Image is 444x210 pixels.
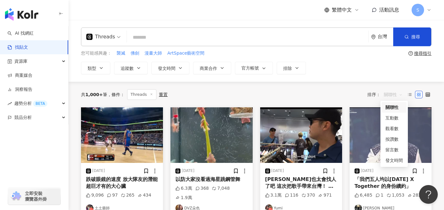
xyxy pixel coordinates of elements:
a: 找貼文 [7,44,28,51]
div: 關聯性 [385,104,403,111]
div: [PERSON_NAME]也太會找人了吧 這次把歌手帶來台灣！ 女生拍起來有不一樣的感覺 一直shopping超可愛😂 而且這段有夠誇張 就這麼剛好店家在放[PERSON_NAME]的歌！這集好... [265,176,337,190]
button: 發文時間 [151,62,189,74]
span: 趨勢分析 [14,96,47,110]
div: 台灣 [378,34,393,39]
div: 9,096 [86,192,104,198]
div: 3.1萬 [265,192,282,198]
span: 漫畫大師 [145,50,162,56]
button: 搜尋 [393,27,431,46]
div: 跌破眼鏡的速度 放大隊友的潛能 超巨才有的大心臟 [86,176,158,190]
div: [DATE] [271,168,284,173]
div: 370 [302,192,315,198]
div: 按讚數 [385,136,403,143]
div: [DATE] [92,168,105,173]
a: searchAI 找網紅 [7,30,34,37]
div: 6.3萬 [175,185,192,192]
img: post-image [350,107,432,163]
div: 發文時間 [382,155,407,166]
span: rise [7,101,12,106]
div: 7,048 [212,185,230,192]
img: chrome extension [10,191,22,201]
div: 434 [138,192,151,198]
span: S [417,7,419,13]
div: 1,053 [387,192,404,198]
button: 排除 [277,62,306,74]
span: 立即安裝 瀏覽器外掛 [25,191,47,202]
button: 官方帳號 [235,62,273,74]
div: 重置 [159,92,168,97]
div: 以防大家沒看過海星跳鋼管舞 [175,176,247,183]
img: logo [5,8,38,21]
span: 1,000+ [85,92,103,97]
button: 商業合作 [193,62,231,74]
div: 282 [408,192,421,198]
img: post-image [81,107,163,163]
span: 條件 ： [107,92,125,97]
div: Threads [86,32,115,42]
div: [DATE] [182,168,194,173]
div: 互動數 [385,115,403,121]
span: environment [371,35,376,39]
div: 按讚數 [382,134,407,144]
div: 「我們五人均以[DATE] X Together 的身份續約」 [355,176,427,190]
span: question-circle [408,51,413,56]
div: BETA [33,100,47,107]
div: 1.9萬 [175,195,192,201]
div: 排序： [367,90,406,100]
span: 活動訊息 [379,7,399,13]
span: 襲滅 [117,50,125,56]
div: 留言數 [382,144,407,155]
div: [DATE] [361,168,374,173]
div: 留言數 [385,146,403,153]
img: post-image [170,107,252,163]
a: 商案媒合 [7,72,32,79]
span: Threads [127,89,156,100]
button: ArtSpace藝術空間 [167,50,205,57]
div: 971 [318,192,332,198]
div: 發文時間 [385,157,403,164]
span: 繁體中文 [332,7,352,13]
span: 您可能感興趣： [81,50,112,56]
div: 116 [285,192,298,198]
span: 關聯性 [384,90,403,100]
span: 追蹤數 [121,66,134,71]
span: 官方帳號 [241,66,259,71]
a: 洞察報告 [7,86,32,93]
div: 搜尋指引 [414,51,432,56]
span: 佛劍 [131,50,139,56]
div: 6,485 [355,192,372,198]
span: 商業合作 [200,66,217,71]
span: ArtSpace藝術空間 [167,50,205,56]
button: 類型 [81,62,110,74]
div: 互動數 [382,113,407,123]
span: 競品分析 [14,110,32,125]
a: chrome extension立即安裝 瀏覽器外掛 [8,188,60,205]
button: 襲滅 [116,50,126,57]
button: 漫畫大師 [144,50,162,57]
div: 共 筆 [81,92,107,97]
span: 搜尋 [411,34,420,39]
iframe: Help Scout Beacon - Open [419,185,438,204]
button: 追蹤數 [114,62,148,74]
span: 發文時間 [158,66,175,71]
div: 368 [195,185,209,192]
div: 關聯性 [382,102,407,113]
button: 佛劍 [130,50,140,57]
div: 觀看數 [385,125,403,132]
div: 97 [107,192,118,198]
div: 1 [375,192,384,198]
img: post-image [260,107,342,163]
div: 265 [121,192,135,198]
span: 類型 [88,66,96,71]
span: 排除 [283,66,292,71]
div: 觀看數 [382,123,407,134]
span: 資源庫 [14,54,27,68]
